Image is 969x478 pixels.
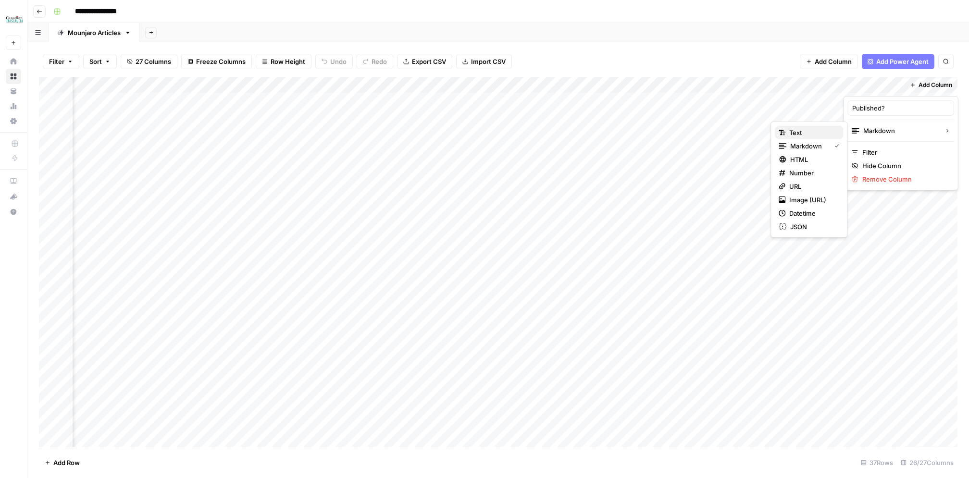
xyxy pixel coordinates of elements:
span: Image (URL) [789,195,835,205]
span: HTML [790,155,835,164]
span: Text [789,128,835,137]
span: Number [789,168,835,178]
span: Add Column [919,81,952,89]
span: Datetime [789,208,835,218]
span: URL [789,182,835,191]
button: Add Column [906,79,956,91]
span: JSON [790,222,835,232]
span: Markdown [863,126,937,135]
span: Markdown [790,141,827,151]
